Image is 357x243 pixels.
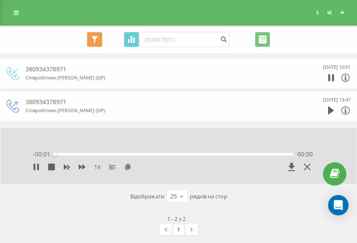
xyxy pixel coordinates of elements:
font: : [56,107,57,113]
font: Співробітник [26,74,56,81]
font: [DATE] 10:01 [323,64,351,70]
input: Пошук за номером [139,32,229,47]
div: Відкрити Intercom Messenger [328,195,348,215]
font: : [56,74,57,81]
font: 00:00 [297,150,313,158]
font: 1 [177,226,180,233]
font: 00:01 [35,150,50,158]
font: [DATE] 13:47 [323,96,351,103]
font: 25 [170,192,177,200]
font: Співробітник [26,107,56,113]
font: [PERSON_NAME] (SIP) [57,74,105,81]
font: 1 - 2 з 2 [167,215,186,223]
font: Відображати [130,192,164,200]
div: Мітка доступності [53,153,57,156]
font: рядків на стор [190,192,227,200]
font: х [97,163,100,171]
font: 380934378971 [26,65,66,73]
font: - [33,150,35,158]
font: [PERSON_NAME] (SIP) [57,107,105,113]
font: 380934378971 [26,98,66,106]
font: 1 [94,163,97,171]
